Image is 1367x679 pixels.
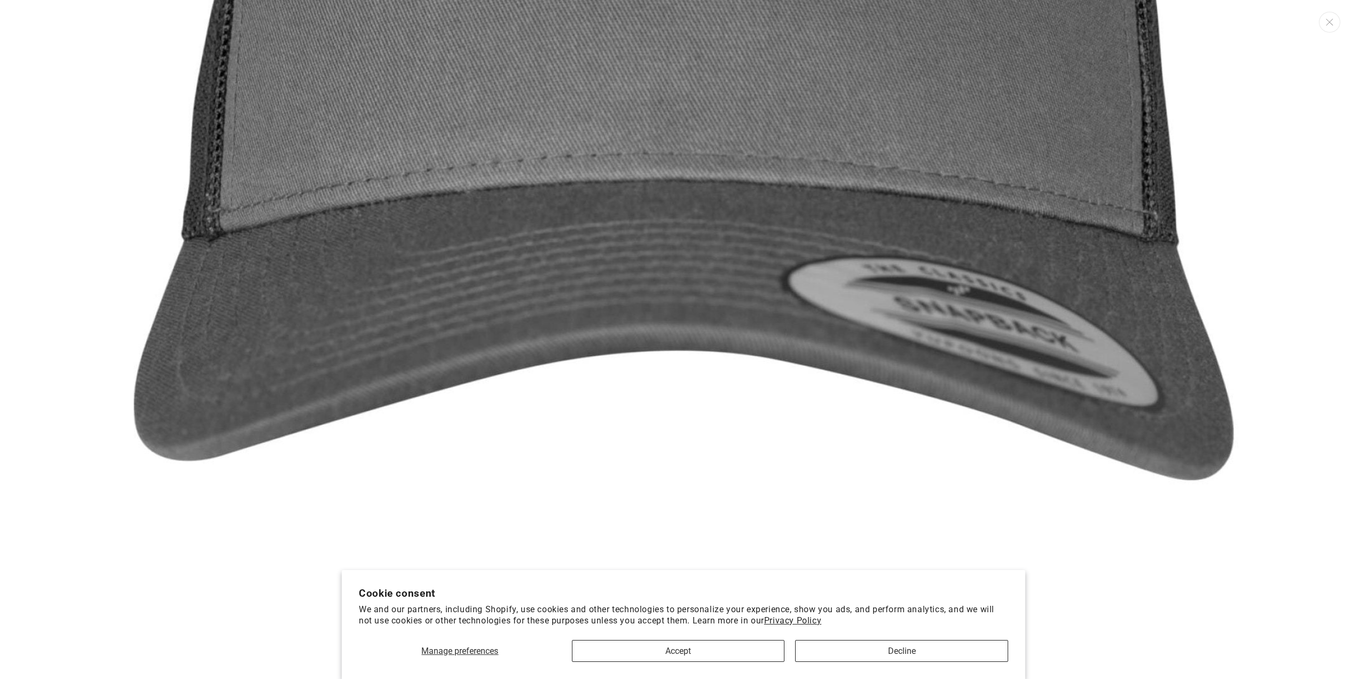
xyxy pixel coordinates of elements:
[572,640,785,662] button: Accept
[359,587,1008,599] h2: Cookie consent
[795,640,1008,662] button: Decline
[1189,564,1367,679] iframe: Chat Widget
[421,646,498,656] span: Manage preferences
[359,640,561,662] button: Manage preferences
[1319,12,1340,33] button: Close
[764,615,821,626] a: Privacy Policy
[359,604,1008,627] p: We and our partners, including Shopify, use cookies and other technologies to personalize your ex...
